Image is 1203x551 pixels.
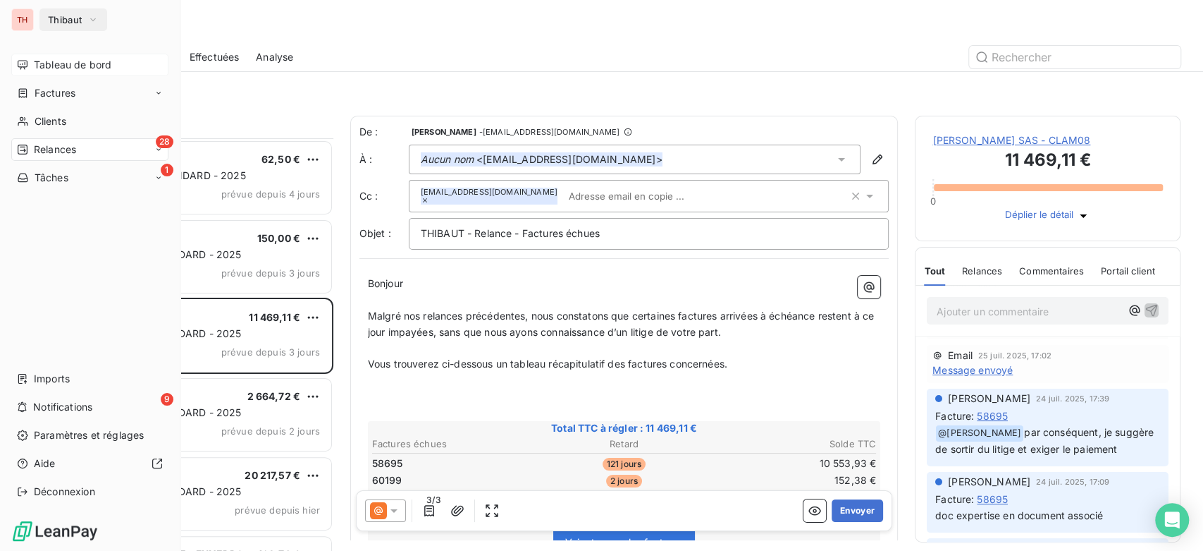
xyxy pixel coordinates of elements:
span: Bonjour [368,277,403,289]
a: Clients [11,110,168,133]
span: THIBAUT - Relance - Factures échues [421,227,600,239]
span: 11 469,11 € [249,311,300,323]
div: grid [68,138,333,551]
em: Aucun nom [421,152,474,166]
input: Rechercher [969,46,1180,68]
span: Malgré nos relances précédentes, nous constatons que certaines factures arrivées à échéance reste... [368,310,877,338]
span: [PERSON_NAME] [948,475,1030,489]
span: prévue depuis 3 jours [221,346,320,358]
span: Facture : [935,492,974,507]
a: Factures [11,82,168,104]
span: Clients [35,114,66,128]
a: 1Tâches [11,166,168,189]
span: prévue depuis 3 jours [221,267,320,279]
span: doc expertise en document associé [935,509,1103,521]
span: Facture : [935,408,974,423]
span: 58695 [372,456,403,471]
span: [PERSON_NAME] [948,392,1030,406]
span: 24 juil. 2025, 17:39 [1036,394,1109,403]
span: 150,00 € [257,232,300,244]
span: Tâches [35,171,68,185]
span: Analyse [256,50,293,64]
div: <[EMAIL_ADDRESS][DOMAIN_NAME]> [421,152,662,166]
span: 25 juil. 2025, 17:02 [978,351,1051,360]
span: Paramètres et réglages [34,428,144,442]
td: 10 553,93 € [709,456,877,471]
h3: 11 469,11 € [932,147,1163,176]
span: 2 jours [606,475,642,488]
div: TH [11,8,34,31]
span: Relances [962,265,1002,277]
span: 3/3 [423,494,444,507]
label: Cc : [359,189,409,203]
span: Thibaut [48,14,82,25]
span: prévue depuis 4 jours [221,188,320,200]
span: [PERSON_NAME] [412,128,476,136]
span: Effectuées [190,50,240,64]
span: 58695 [977,408,1008,423]
span: 28 [156,135,173,148]
th: Solde TTC [709,437,877,452]
span: Tableau de bord [34,58,111,72]
span: [EMAIL_ADDRESS][DOMAIN_NAME] [421,188,557,196]
button: Déplier le détail [1001,208,1094,224]
a: Aide [11,452,168,475]
span: Email [948,351,973,360]
span: Déconnexion [34,485,95,499]
span: Notifications [33,400,92,414]
span: 0 [930,195,936,207]
span: prévue depuis hier [235,504,320,516]
span: prévue depuis 2 jours [221,425,320,437]
span: Aide [34,456,56,471]
td: 152,38 € [709,473,877,488]
button: Envoyer [832,499,883,522]
span: Commentaires [1019,265,1084,277]
span: 60199 [372,473,402,488]
a: Paramètres et réglages [11,424,168,447]
span: 121 jours [603,458,646,471]
th: Retard [541,437,708,452]
span: Objet : [359,227,391,239]
span: 58695 [977,492,1008,507]
label: À : [359,152,409,166]
a: Imports [11,368,168,390]
span: Déplier le détail [1005,209,1073,223]
a: Tableau de bord [11,54,168,76]
span: 9 [161,393,173,406]
span: 20 217,57 € [245,469,300,481]
span: Imports [34,372,70,386]
span: @ [PERSON_NAME] [936,425,1023,442]
input: Adresse email en copie ... [563,186,726,207]
span: Message envoyé [932,363,1013,377]
span: par conséquent, je suggère de sortir du litige et exiger le paiement [935,426,1156,455]
span: [PERSON_NAME] SAS - CLAM08 [932,133,1163,147]
span: 24 juil. 2025, 17:09 [1036,478,1109,486]
a: 28Relances [11,138,168,161]
span: De : [359,125,409,139]
span: Total TTC à régler : 11 469,11 € [370,421,879,435]
span: Relances [34,143,76,157]
th: Factures échues [371,437,539,452]
span: Voir et payer les factures [565,536,684,548]
span: - [EMAIL_ADDRESS][DOMAIN_NAME] [479,128,619,136]
span: Vous trouverez ci-dessous un tableau récapitulatif des factures concernées. [368,358,727,370]
span: Factures [35,86,75,100]
span: Portail client [1101,265,1155,277]
span: 1 [161,164,173,176]
span: Tout [924,265,945,277]
div: Open Intercom Messenger [1155,503,1189,537]
span: 62,50 € [261,153,300,165]
img: Logo LeanPay [11,520,99,543]
span: 2 664,72 € [247,390,301,402]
